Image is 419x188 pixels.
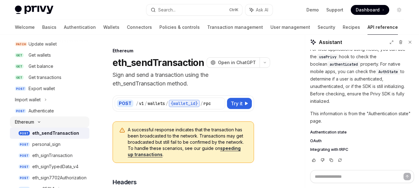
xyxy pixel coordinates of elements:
[306,7,319,13] a: Demo
[319,38,342,46] span: Assistant
[351,5,389,15] a: Dashboard
[10,61,89,72] a: GETGet balance
[207,57,260,68] button: Open in ChatGPT
[245,4,273,15] button: Ask AI
[15,64,24,69] span: GET
[10,128,89,139] a: POSTeth_sendTransaction
[319,55,337,59] span: usePrivy
[15,96,41,103] div: Import wallet
[158,6,176,14] div: Search...
[32,174,87,181] div: eth_sign7702Authorization
[10,50,89,61] a: GETGet wallets
[15,75,24,80] span: GET
[330,62,358,67] span: authenticated
[29,74,61,81] div: Get transactions
[169,100,200,107] div: {wallet_id}
[113,71,254,88] p: Sign and send a transaction using the eth_sendTransaction method.
[227,98,252,109] button: Try it
[10,72,89,83] a: GETGet transactions
[32,152,73,159] div: eth_signTransaction
[103,20,119,35] a: Wallets
[42,20,56,35] a: Basics
[19,131,30,136] span: POST
[310,138,322,143] span: OAuth
[310,46,414,105] p: For web applications using React, you can use the hook to check the boolean property. For native ...
[113,48,254,54] div: Ethereum
[145,100,147,107] div: /
[310,138,414,143] a: OAuth
[207,20,263,35] a: Transaction management
[32,129,79,137] div: eth_sendTransaction
[15,20,35,35] a: Welcome
[10,150,89,161] a: POSTeth_signTransaction
[229,7,238,12] span: Ctrl K
[270,20,310,35] a: User management
[218,59,256,66] span: Open in ChatGPT
[368,20,398,35] a: API reference
[378,69,398,74] span: AuthState
[117,100,133,107] div: POST
[256,7,268,13] span: Ask AI
[10,105,89,116] a: POSTAuthenticate
[64,20,96,35] a: Authentication
[318,20,335,35] a: Security
[32,141,60,148] div: personal_sign
[394,5,404,15] button: Toggle dark mode
[403,173,411,180] button: Send message
[127,20,152,35] a: Connectors
[310,147,414,152] a: Integrating with tRPC
[136,100,138,107] div: /
[29,63,53,70] div: Get balance
[159,20,200,35] a: Policies & controls
[15,6,53,14] img: light logo
[310,147,348,152] span: Integrating with tRPC
[19,176,30,180] span: POST
[29,85,55,92] div: Export wallet
[29,51,51,59] div: Get wallets
[128,127,247,158] span: A successful response indicates that the transaction has been broadcasted to the network. Transac...
[10,161,89,172] a: POSTeth_signTypedData_v4
[19,164,30,169] span: POST
[113,178,137,186] span: Headers
[148,100,165,107] div: wallets
[15,109,26,113] span: POST
[10,139,89,150] a: POSTpersonal_sign
[356,7,380,13] span: Dashboard
[310,130,347,135] span: Authentication state
[310,110,414,125] p: This information is from the "Authentication state" page.
[15,86,26,91] span: POST
[203,100,211,107] div: rpc
[166,100,168,107] div: /
[10,83,89,94] a: POSTExport wallet
[200,100,203,107] div: /
[19,153,30,158] span: POST
[15,118,34,126] div: Ethereum
[146,4,243,15] button: Search...CtrlK
[231,100,243,107] span: Try it
[326,7,343,13] a: Support
[10,172,89,183] a: POSTeth_sign7702Authorization
[139,100,144,107] div: v1
[29,107,54,115] div: Authenticate
[15,53,24,58] span: GET
[32,163,78,170] div: eth_signTypedData_v4
[343,20,360,35] a: Recipes
[19,142,30,147] span: POST
[113,57,204,68] h1: eth_sendTransaction
[310,130,414,135] a: Authentication state
[119,127,125,133] svg: Warning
